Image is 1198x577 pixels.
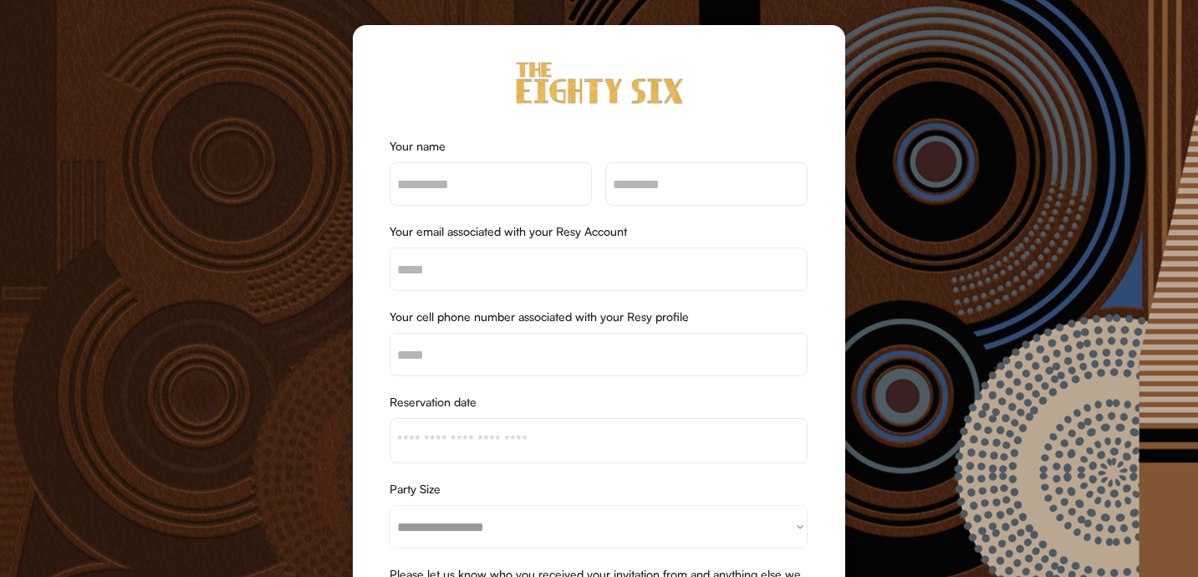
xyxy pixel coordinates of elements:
[390,483,808,495] div: Party Size
[390,396,808,408] div: Reservation date
[390,311,808,323] div: Your cell phone number associated with your Resy profile
[390,140,808,152] div: Your name
[390,226,808,237] div: Your email associated with your Resy Account
[516,62,683,104] img: https%3A%2F%2Fcad833e4373cb143c693037db6b1f8a3.cdn.bubble.io%2Ff1754637542581x339314362931705000%...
